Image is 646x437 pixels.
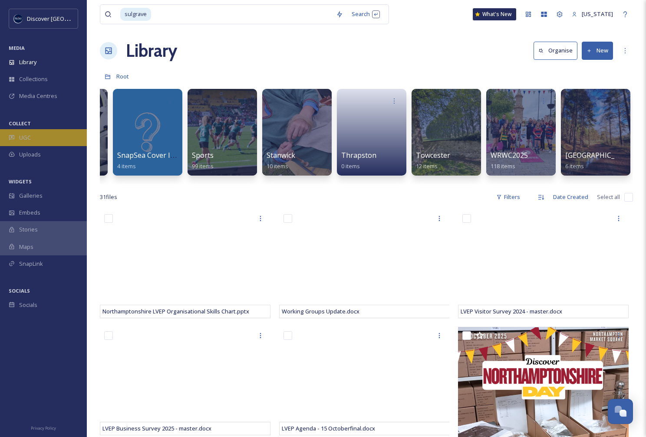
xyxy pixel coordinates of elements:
iframe: msdoc-iframe [458,210,629,318]
iframe: msdoc-iframe [279,210,450,318]
a: Privacy Policy [31,422,56,433]
span: WRWC2025 [491,150,528,160]
span: 10 items [267,162,288,170]
div: Filters [492,189,524,205]
span: 118 items [491,162,515,170]
div: Date Created [549,189,593,205]
span: Stanwick [267,150,295,160]
a: [US_STATE] [567,6,617,23]
span: 4 items [117,162,136,170]
span: LVEP Business Survey 2025 - master.docx [102,424,211,432]
a: SnapSea Cover Icons4 items [117,151,185,170]
a: What's New [473,8,516,20]
span: Galleries [19,192,43,200]
span: 31 file s [100,193,117,201]
span: Embeds [19,209,40,217]
iframe: msdoc-iframe [279,327,450,435]
img: Untitled%20design%20%282%29.png [14,14,23,23]
span: sulgrave [120,8,151,20]
button: Open Chat [608,399,633,424]
span: SOCIALS [9,287,30,294]
span: Stories [19,225,38,234]
a: Library [126,38,177,64]
span: Collections [19,75,48,83]
a: WRWC2025118 items [491,151,528,170]
button: New [582,42,613,59]
button: Organise [534,42,577,59]
span: Working Groups Update.docx [282,307,359,315]
span: 0 items [341,162,360,170]
a: [GEOGRAPHIC_DATA]6 items [565,151,635,170]
span: Towcester [416,150,450,160]
span: Library [19,58,36,66]
span: [GEOGRAPHIC_DATA] [565,150,635,160]
span: Select all [597,193,620,201]
span: Sports [192,150,214,160]
span: MEDIA [9,45,25,51]
a: Stanwick10 items [267,151,295,170]
span: COLLECT [9,120,31,127]
span: [US_STATE] [582,10,613,18]
a: Root [116,71,129,82]
span: Maps [19,243,33,251]
span: Thrapston [341,150,376,160]
span: LVEP Agenda - 15 Octoberfinal.docx [282,424,375,432]
span: Discover [GEOGRAPHIC_DATA] [27,14,106,23]
div: Search [347,6,384,23]
span: LVEP Visitor Survey 2024 - master.docx [461,307,562,315]
span: Socials [19,301,37,309]
span: Media Centres [19,92,57,100]
span: 12 items [416,162,438,170]
span: SnapLink [19,260,43,268]
a: Towcester12 items [416,151,450,170]
a: Thrapston0 items [341,151,376,170]
span: UGC [19,134,31,142]
iframe: msdoc-iframe [100,327,270,435]
span: Northamptonshire LVEP Organisational Skills Chart.pptx [102,307,249,315]
span: Privacy Policy [31,425,56,431]
span: 99 items [192,162,214,170]
span: Root [116,72,129,80]
span: WIDGETS [9,178,32,185]
a: Sports99 items [192,151,214,170]
span: 6 items [565,162,584,170]
iframe: msdoc-iframe [100,210,270,318]
span: Uploads [19,150,41,159]
span: SnapSea Cover Icons [117,150,185,160]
